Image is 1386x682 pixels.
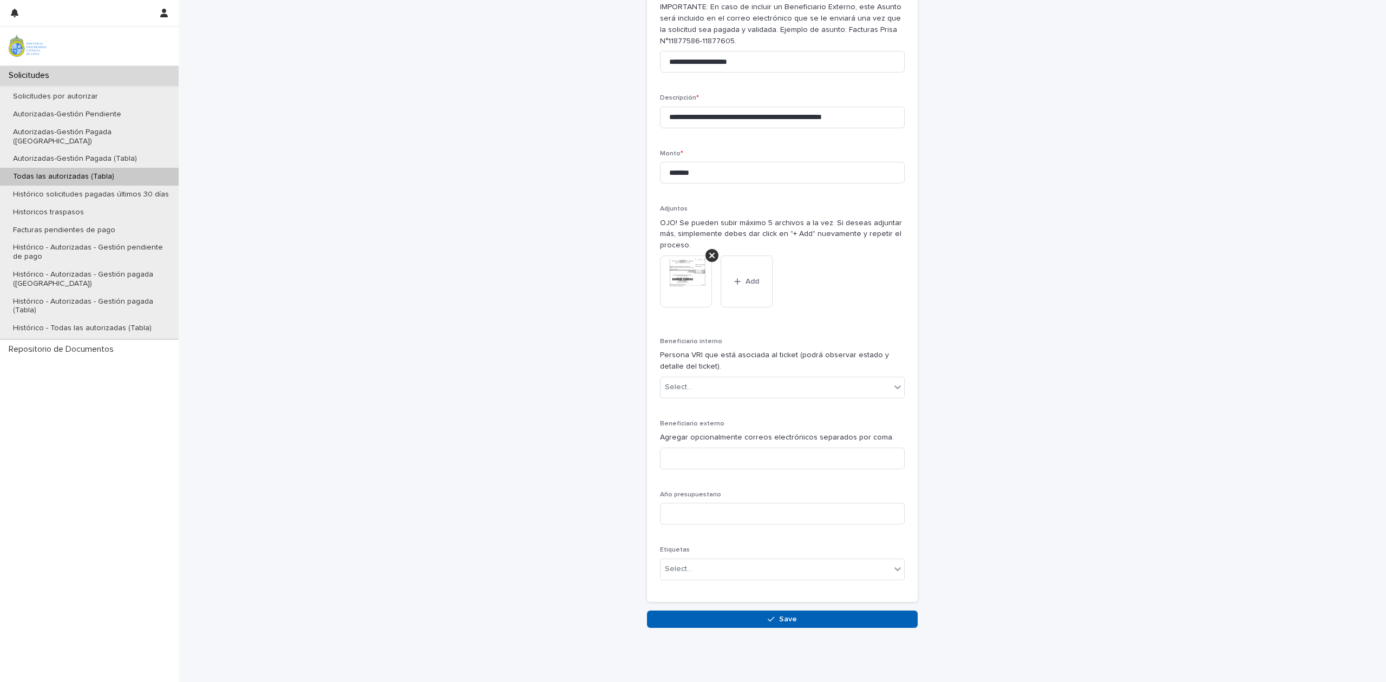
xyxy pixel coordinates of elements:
p: Autorizadas-Gestión Pagada ([GEOGRAPHIC_DATA]) [4,128,179,146]
span: Beneficiario interno [660,338,722,345]
div: Select... [665,382,692,393]
span: Etiquetas [660,547,690,553]
span: Adjuntos [660,206,688,212]
span: Monto [660,150,683,157]
img: iqsleoUpQLaG7yz5l0jK [9,35,46,57]
p: Todas las autorizadas (Tabla) [4,172,123,181]
p: Solicitudes [4,70,58,81]
p: IMPORTANTE: En caso de incluir un Beneficiario Externo, este Asunto será incluido en el correo el... [660,2,905,47]
p: Histórico - Autorizadas - Gestión pendiente de pago [4,243,179,261]
button: Save [647,611,918,628]
div: Select... [665,563,692,575]
p: Histórico solicitudes pagadas últimos 30 días [4,190,178,199]
p: Histórico - Todas las autorizadas (Tabla) [4,324,160,333]
button: Add [721,255,773,307]
p: Autorizadas-Gestión Pagada (Tabla) [4,154,146,163]
p: Solicitudes por autorizar [4,92,107,101]
span: Año presupuestario [660,491,721,498]
p: Facturas pendientes de pago [4,226,124,235]
p: Histórico - Autorizadas - Gestión pagada (Tabla) [4,297,179,316]
span: Add [746,278,759,285]
p: Autorizadas-Gestión Pendiente [4,110,130,119]
p: Persona VRI que está asociada al ticket (podrá observar estado y detalle del ticket). [660,350,905,372]
span: Save [779,615,797,623]
p: Histórico - Autorizadas - Gestión pagada ([GEOGRAPHIC_DATA]) [4,270,179,288]
p: Repositorio de Documentos [4,344,122,355]
p: Agregar opcionalmente correos electrónicos separados por coma. [660,432,905,443]
span: Descripción [660,95,699,101]
span: Beneficiario externo [660,421,724,427]
p: Historicos traspasos [4,208,93,217]
p: OJO! Se pueden subir máximo 5 archivos a la vez. Si deseas adjuntar más, simplemente debes dar cl... [660,218,905,251]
